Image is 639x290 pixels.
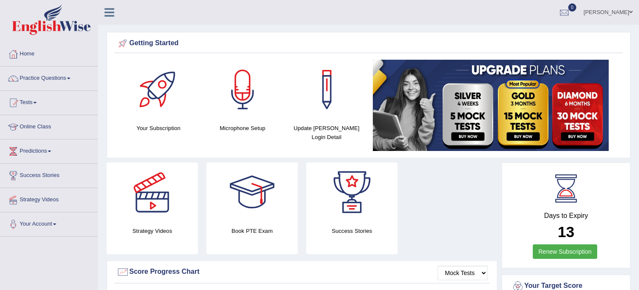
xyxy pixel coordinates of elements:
h4: Strategy Videos [107,226,198,235]
div: Score Progress Chart [116,266,488,278]
a: Online Class [0,115,98,136]
h4: Book PTE Exam [206,226,298,235]
img: small5.jpg [373,60,609,151]
a: Predictions [0,139,98,161]
h4: Microphone Setup [205,124,280,133]
a: Home [0,42,98,64]
h4: Success Stories [306,226,398,235]
span: 0 [568,3,577,12]
h4: Your Subscription [121,124,196,133]
b: 13 [558,223,575,240]
a: Success Stories [0,164,98,185]
a: Practice Questions [0,67,98,88]
h4: Days to Expiry [511,212,621,220]
h4: Update [PERSON_NAME] Login Detail [289,124,364,142]
a: Your Account [0,212,98,234]
a: Renew Subscription [533,244,597,259]
a: Tests [0,91,98,112]
a: Strategy Videos [0,188,98,209]
div: Getting Started [116,37,621,50]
